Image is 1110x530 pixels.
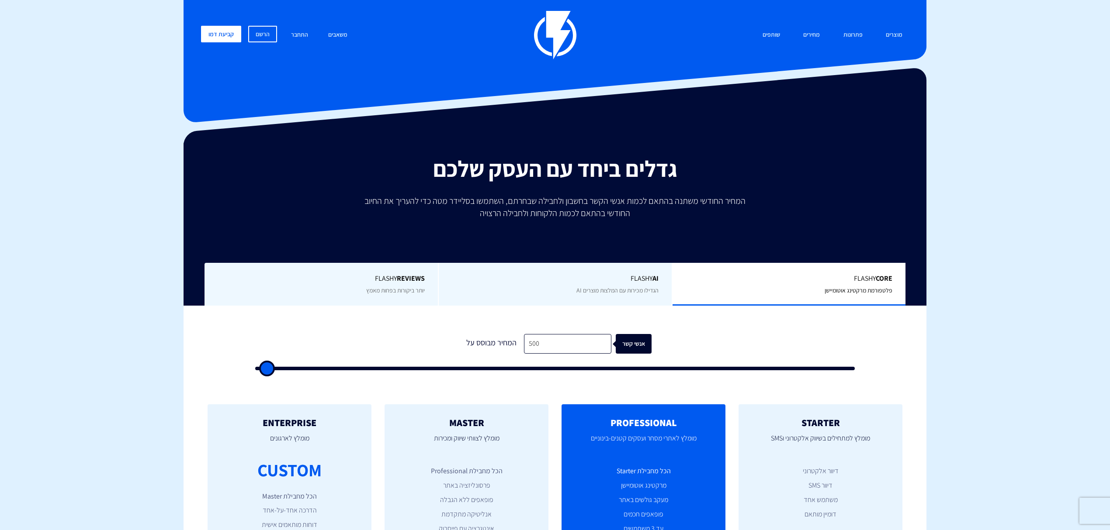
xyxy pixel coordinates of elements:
[257,458,322,482] div: CUSTOM
[575,481,712,491] li: מרקטינג אוטומיישן
[458,334,524,354] div: המחיר מבוסס על
[452,274,659,284] span: Flashy
[752,417,889,428] h2: STARTER
[652,274,659,283] b: AI
[825,286,892,294] span: פלטפורמת מרקטינג אוטומיישן
[221,520,358,530] li: דוחות מותאמים אישית
[876,274,892,283] b: Core
[358,195,752,219] p: המחיר החודשי משתנה בהתאם לכמות אנשי הקשר בחשבון ולחבילה שבחרתם, השתמשו בסליידר מטה כדי להעריך את ...
[575,509,712,520] li: פופאפים חכמים
[575,428,712,458] p: מומלץ לאתרי מסחר ועסקים קטנים-בינוניים
[221,428,358,458] p: מומלץ לארגונים
[398,466,535,476] li: הכל מחבילת Professional
[797,26,826,45] a: מחירים
[322,26,354,45] a: משאבים
[879,26,909,45] a: מוצרים
[398,509,535,520] li: אנליטיקה מתקדמת
[752,466,889,476] li: דיוור אלקטרוני
[221,417,358,428] h2: ENTERPRISE
[837,26,869,45] a: פתרונות
[398,417,535,428] h2: MASTER
[221,506,358,516] li: הדרכה אחד-על-אחד
[248,26,277,42] a: הרשם
[284,26,315,45] a: התחבר
[221,492,358,502] li: הכל מחבילת Master
[218,274,425,284] span: Flashy
[576,286,659,294] span: הגדילו מכירות עם המלצות מוצרים AI
[575,495,712,505] li: מעקב גולשים באתר
[686,274,892,284] span: Flashy
[575,466,712,476] li: הכל מחבילת Starter
[752,509,889,520] li: דומיין מותאם
[752,428,889,458] p: מומלץ למתחילים בשיווק אלקטרוני וSMS
[201,26,241,42] a: קביעת דמו
[190,156,920,181] h2: גדלים ביחד עם העסק שלכם
[575,417,712,428] h2: PROFESSIONAL
[398,428,535,458] p: מומלץ לצוותי שיווק ומכירות
[397,274,425,283] b: REVIEWS
[752,481,889,491] li: דיוור SMS
[398,495,535,505] li: פופאפים ללא הגבלה
[752,495,889,505] li: משתמש אחד
[366,286,425,294] span: יותר ביקורות בפחות מאמץ
[628,334,663,354] div: אנשי קשר
[398,481,535,491] li: פרסונליזציה באתר
[756,26,787,45] a: שותפים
